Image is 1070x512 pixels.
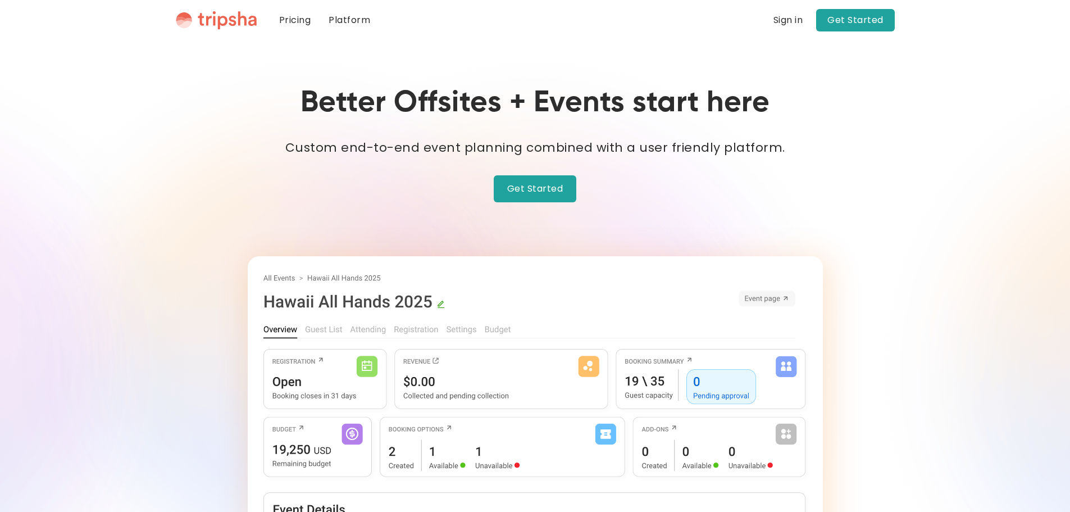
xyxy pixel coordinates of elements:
a: Get Started [816,9,895,31]
a: Get Started [494,175,577,202]
img: Tripsha Logo [176,11,257,30]
div: Sign in [773,16,803,25]
a: home [176,11,257,30]
strong: Custom end-to-end event planning combined with a user friendly platform. [285,139,785,156]
h1: Better Offsites + Events start here [300,85,770,121]
a: Sign in [773,13,803,27]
